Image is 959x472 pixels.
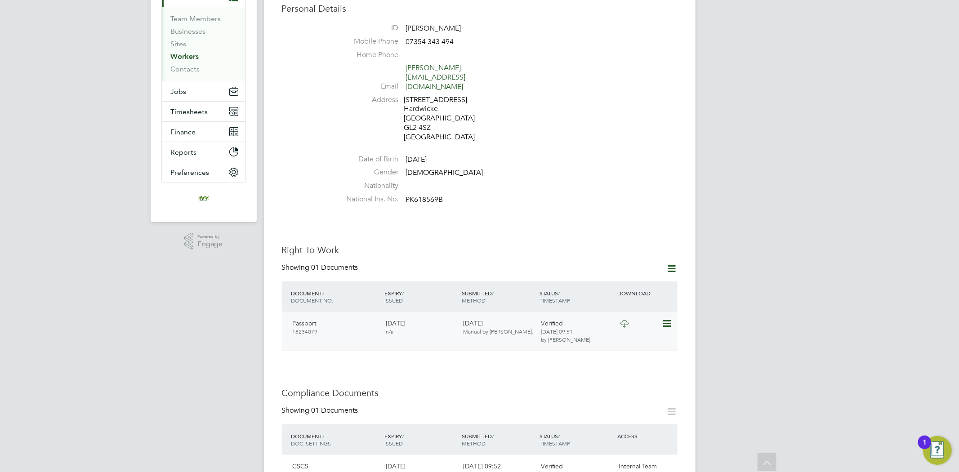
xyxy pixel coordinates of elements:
[171,65,200,73] a: Contacts
[402,289,404,297] span: /
[293,462,309,470] span: CSCS
[406,169,483,178] span: [DEMOGRAPHIC_DATA]
[540,440,570,447] span: TIMESTAMP
[162,122,245,142] button: Finance
[336,155,399,164] label: Date of Birth
[282,387,678,399] h3: Compliance Documents
[336,195,399,204] label: National Ins. No.
[382,316,460,339] div: [DATE]
[464,328,534,335] span: Manual by [PERSON_NAME].
[197,233,223,240] span: Powered by
[386,328,393,335] span: n/a
[171,128,196,136] span: Finance
[161,191,246,206] a: Go to home page
[406,63,466,91] a: [PERSON_NAME][EMAIL_ADDRESS][DOMAIN_NAME]
[336,95,399,105] label: Address
[171,168,210,177] span: Preferences
[462,297,486,304] span: METHOD
[460,316,538,339] div: [DATE]
[336,168,399,177] label: Gender
[615,428,677,444] div: ACCESS
[537,428,615,451] div: STATUS
[171,40,187,48] a: Sites
[171,14,221,23] a: Team Members
[541,336,592,343] span: by [PERSON_NAME].
[540,297,570,304] span: TIMESTAMP
[406,155,427,164] span: [DATE]
[171,87,187,96] span: Jobs
[291,297,334,304] span: DOCUMENT NO.
[323,289,325,297] span: /
[289,428,382,451] div: DOCUMENT
[386,462,406,470] span: [DATE]
[384,440,403,447] span: ISSUED
[323,432,325,440] span: /
[615,285,677,301] div: DOWNLOAD
[282,263,360,272] div: Showing
[558,289,560,297] span: /
[293,328,318,335] span: 18234079
[382,285,460,308] div: EXPIRY
[923,436,952,465] button: Open Resource Center, 1 new notification
[336,50,399,60] label: Home Phone
[336,82,399,91] label: Email
[282,244,678,256] h3: Right To Work
[384,297,403,304] span: ISSUED
[404,95,490,142] div: [STREET_ADDRESS] Hardwicke [GEOGRAPHIC_DATA] GL2 4SZ [GEOGRAPHIC_DATA]
[162,102,245,121] button: Timesheets
[171,52,199,61] a: Workers
[336,23,399,33] label: ID
[336,181,399,191] label: Nationality
[291,440,331,447] span: DOC. SETTINGS
[537,285,615,308] div: STATUS
[382,428,460,451] div: EXPIRY
[402,432,404,440] span: /
[558,432,560,440] span: /
[289,285,382,308] div: DOCUMENT
[162,162,245,182] button: Preferences
[460,428,538,451] div: SUBMITTED
[492,289,494,297] span: /
[541,462,563,470] span: Verified
[541,319,563,327] span: Verified
[541,328,573,335] span: [DATE] 09:51
[282,406,360,415] div: Showing
[312,263,358,272] span: 01 Documents
[162,142,245,162] button: Reports
[406,195,443,204] span: PK618569B
[406,24,461,33] span: [PERSON_NAME]
[462,440,486,447] span: METHOD
[406,37,454,46] span: 07354 343 494
[492,432,494,440] span: /
[460,285,538,308] div: SUBMITTED
[184,233,223,250] a: Powered byEngage
[923,442,927,454] div: 1
[282,3,678,14] h3: Personal Details
[336,37,399,46] label: Mobile Phone
[171,107,208,116] span: Timesheets
[197,240,223,248] span: Engage
[171,27,206,36] a: Businesses
[171,148,197,156] span: Reports
[619,462,657,470] span: Internal Team
[312,406,358,415] span: 01 Documents
[162,81,245,101] button: Jobs
[196,191,211,206] img: ivyresourcegroup-logo-retina.png
[289,316,382,339] div: Passport
[162,7,245,81] div: Network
